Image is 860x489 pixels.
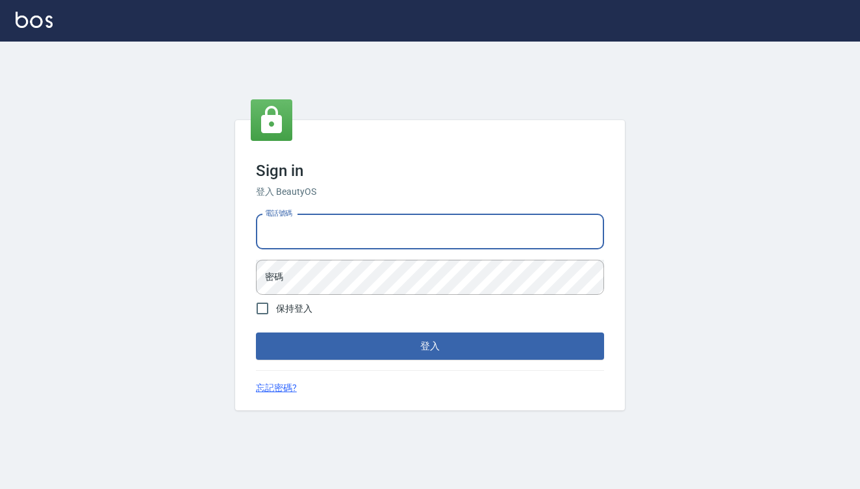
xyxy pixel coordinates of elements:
[256,381,297,395] a: 忘記密碼?
[276,302,312,316] span: 保持登入
[256,185,604,199] h6: 登入 BeautyOS
[265,208,292,218] label: 電話號碼
[256,162,604,180] h3: Sign in
[256,332,604,360] button: 登入
[16,12,53,28] img: Logo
